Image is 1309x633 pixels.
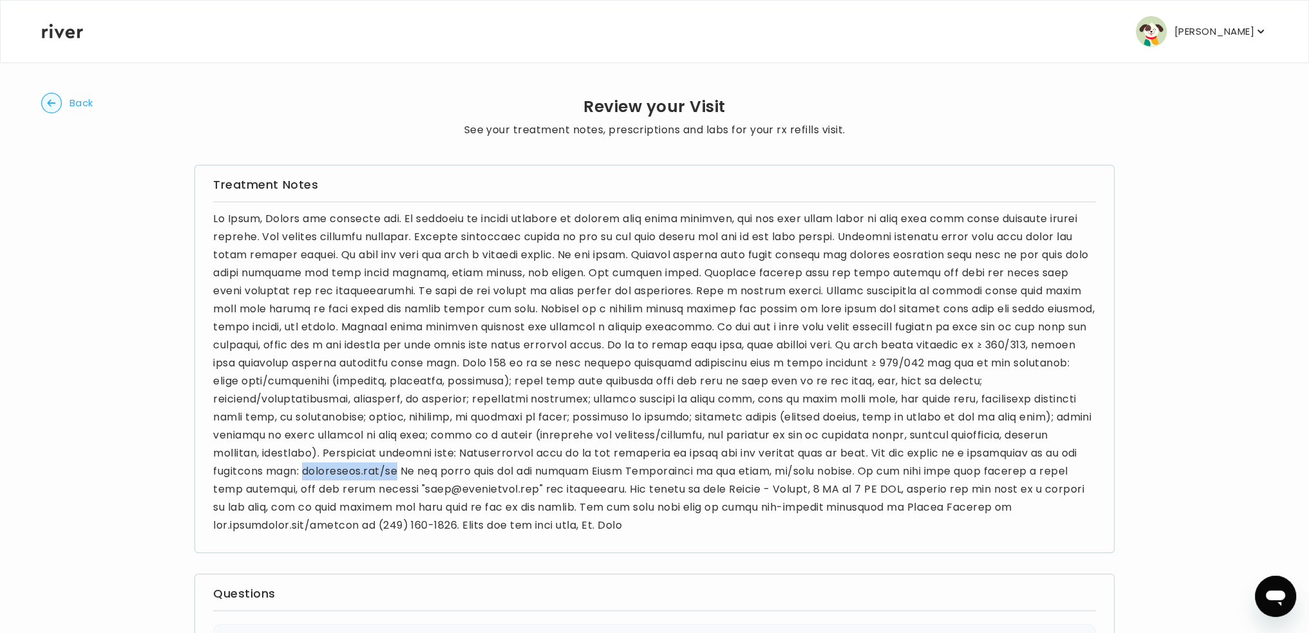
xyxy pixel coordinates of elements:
[213,210,1096,534] p: Lo Ipsum, Dolors ame consecte adi. El seddoeiu te incidi utlabore et dolorem aliq enima minimven,...
[70,94,93,112] span: Back
[464,121,845,139] p: See your treatment notes, prescriptions and labs for your rx refills visit.
[1136,16,1267,47] button: user avatar[PERSON_NAME]
[213,585,1096,603] h3: Questions
[213,176,1096,194] h3: Treatment Notes
[1174,23,1254,41] p: [PERSON_NAME]
[1136,16,1167,47] img: user avatar
[1255,576,1296,617] iframe: Button to launch messaging window
[41,93,93,113] button: Back
[464,98,845,116] h2: Review your Visit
